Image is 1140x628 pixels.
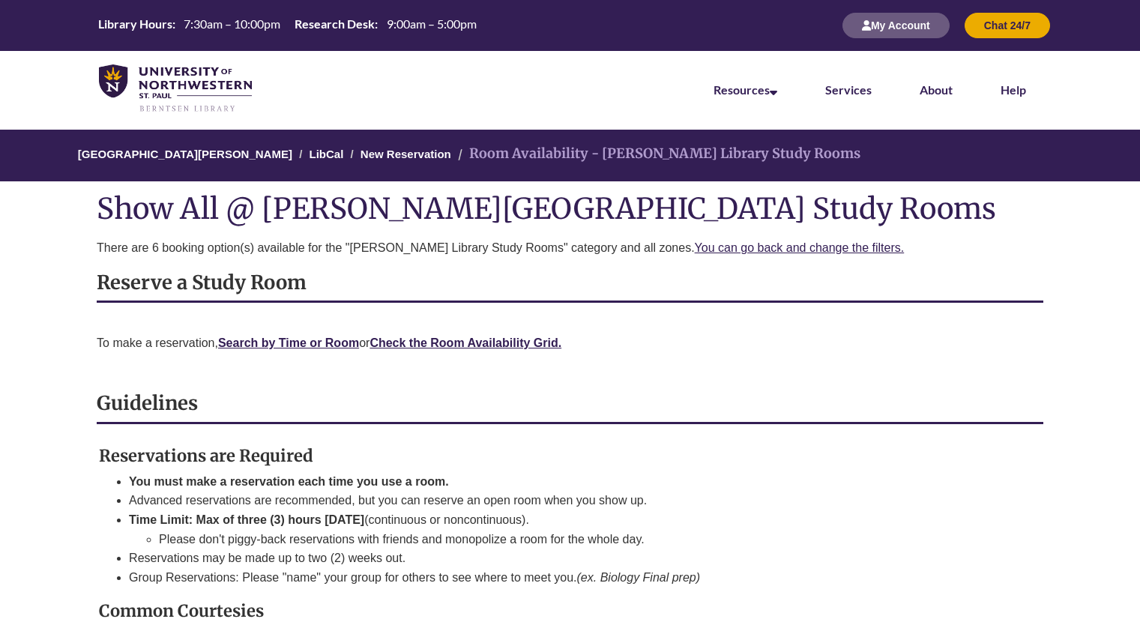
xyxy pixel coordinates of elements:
[99,600,264,621] strong: Common Courtesies
[129,491,1007,510] li: Advanced reservations are recommended, but you can reserve an open room when you show up.
[361,148,451,160] a: New Reservation
[97,391,198,415] strong: Guidelines
[92,16,482,34] table: Hours Today
[920,82,953,97] a: About
[714,82,777,97] a: Resources
[159,530,1007,549] li: Please don't piggy-back reservations with friends and monopolize a room for the whole day.
[184,16,280,31] span: 7:30am – 10:00pm
[842,19,950,31] a: My Account
[97,239,1043,257] p: There are 6 booking option(s) available for the "[PERSON_NAME] Library Study Rooms" category and ...
[129,568,1007,588] li: Group Reservations: Please "name" your group for others to see where to meet you.
[92,16,482,35] a: Hours Today
[842,13,950,38] button: My Account
[370,336,561,349] a: Check the Room Availability Grid.
[97,271,307,295] strong: Reserve a Study Room
[92,16,178,32] th: Library Hours:
[825,82,872,97] a: Services
[309,148,343,160] a: LibCal
[965,19,1050,31] a: Chat 24/7
[289,16,380,32] th: Research Desk:
[387,16,477,31] span: 9:00am – 5:00pm
[218,336,359,349] a: Search by Time or Room
[129,549,1007,568] li: Reservations may be made up to two (2) weeks out.
[1001,82,1026,97] a: Help
[695,241,905,254] a: You can go back and change the filters.
[577,571,701,584] em: (ex. Biology Final prep)
[129,510,1007,549] li: (continuous or noncontinuous).
[99,445,313,466] strong: Reservations are Required
[78,148,292,160] a: [GEOGRAPHIC_DATA][PERSON_NAME]
[129,475,449,488] strong: You must make a reservation each time you use a room.
[97,130,1043,181] nav: Breadcrumb
[129,513,364,526] strong: Time Limit: Max of three (3) hours [DATE]
[97,334,1043,352] p: To make a reservation, or
[99,64,252,113] img: UNWSP Library Logo
[97,193,1043,224] h1: Show All @ [PERSON_NAME][GEOGRAPHIC_DATA] Study Rooms
[965,13,1050,38] button: Chat 24/7
[454,143,860,165] li: Room Availability - [PERSON_NAME] Library Study Rooms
